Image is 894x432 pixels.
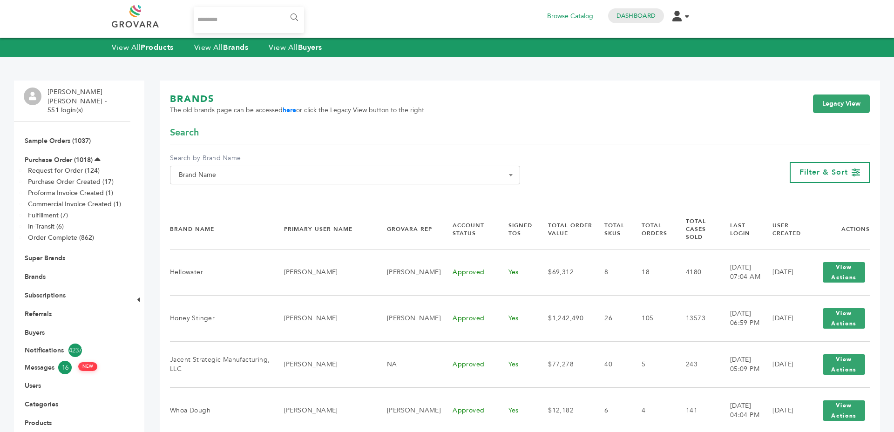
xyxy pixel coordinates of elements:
[806,209,870,249] th: Actions
[630,295,674,341] td: 105
[194,42,249,53] a: View AllBrands
[25,136,91,145] a: Sample Orders (1037)
[272,295,375,341] td: [PERSON_NAME]
[441,341,496,387] td: Approved
[536,249,593,295] td: $69,312
[799,167,848,177] span: Filter & Sort
[47,88,128,115] li: [PERSON_NAME] [PERSON_NAME] - 551 login(s)
[823,400,865,421] button: View Actions
[28,166,100,175] a: Request for Order (124)
[536,209,593,249] th: Total Order Value
[25,310,52,318] a: Referrals
[593,341,630,387] td: 40
[25,254,65,263] a: Super Brands
[25,381,41,390] a: Users
[497,209,537,249] th: Signed TOS
[25,361,120,374] a: Messages16 NEW
[497,295,537,341] td: Yes
[630,209,674,249] th: Total Orders
[441,295,496,341] td: Approved
[28,233,94,242] a: Order Complete (862)
[175,169,515,182] span: Brand Name
[78,362,97,371] span: NEW
[194,7,304,33] input: Search...
[272,249,375,295] td: [PERSON_NAME]
[170,295,272,341] td: Honey Stinger
[170,209,272,249] th: Brand Name
[630,249,674,295] td: 18
[112,42,174,53] a: View AllProducts
[25,328,45,337] a: Buyers
[28,200,121,209] a: Commercial Invoice Created (1)
[441,249,496,295] td: Approved
[375,341,441,387] td: NA
[441,209,496,249] th: Account Status
[68,344,82,357] span: 4237
[375,209,441,249] th: Grovara Rep
[28,222,64,231] a: In-Transit (6)
[170,154,520,163] label: Search by Brand Name
[272,341,375,387] td: [PERSON_NAME]
[813,94,870,113] a: Legacy View
[674,295,718,341] td: 13573
[823,354,865,375] button: View Actions
[298,42,322,53] strong: Buyers
[25,272,46,281] a: Brands
[536,295,593,341] td: $1,242,490
[25,400,58,409] a: Categories
[547,11,593,21] a: Browse Catalog
[674,249,718,295] td: 4180
[761,341,806,387] td: [DATE]
[761,209,806,249] th: User Created
[375,295,441,341] td: [PERSON_NAME]
[25,155,93,164] a: Purchase Order (1018)
[761,249,806,295] td: [DATE]
[536,341,593,387] td: $77,278
[25,291,66,300] a: Subscriptions
[593,209,630,249] th: Total SKUs
[170,249,272,295] td: Hellowater
[674,341,718,387] td: 243
[630,341,674,387] td: 5
[141,42,173,53] strong: Products
[58,361,72,374] span: 16
[272,209,375,249] th: Primary User Name
[593,295,630,341] td: 26
[718,295,761,341] td: [DATE] 06:59 PM
[375,249,441,295] td: [PERSON_NAME]
[170,93,424,106] h1: BRANDS
[823,308,865,329] button: View Actions
[28,189,113,197] a: Proforma Invoice Created (1)
[718,209,761,249] th: Last Login
[28,177,114,186] a: Purchase Order Created (17)
[674,209,718,249] th: Total Cases Sold
[170,126,199,139] span: Search
[25,344,120,357] a: Notifications4237
[497,341,537,387] td: Yes
[283,106,296,115] a: here
[24,88,41,105] img: profile.png
[497,249,537,295] td: Yes
[170,106,424,115] span: The old brands page can be accessed or click the Legacy View button to the right
[718,341,761,387] td: [DATE] 05:09 PM
[616,12,656,20] a: Dashboard
[718,249,761,295] td: [DATE] 07:04 AM
[223,42,248,53] strong: Brands
[170,166,520,184] span: Brand Name
[28,211,68,220] a: Fulfillment (7)
[25,418,52,427] a: Products
[593,249,630,295] td: 8
[269,42,322,53] a: View AllBuyers
[761,295,806,341] td: [DATE]
[823,262,865,283] button: View Actions
[170,341,272,387] td: Jacent Strategic Manufacturing, LLC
